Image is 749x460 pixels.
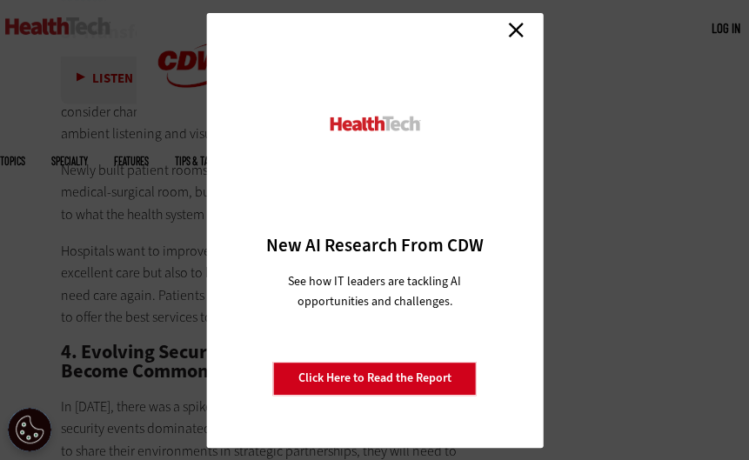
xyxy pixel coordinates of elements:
img: HealthTech_0.png [327,115,422,133]
h3: New AI Research From CDW [237,233,512,257]
p: See how IT leaders are tackling AI opportunities and challenges. [267,271,482,311]
a: Close [503,17,529,43]
button: Open Preferences [8,408,51,451]
a: Click Here to Read the Report [273,362,477,395]
div: Cookie Settings [8,408,51,451]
